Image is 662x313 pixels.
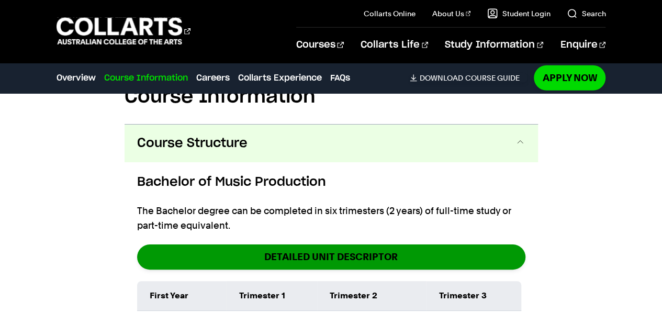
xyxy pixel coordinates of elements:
a: FAQs [330,72,350,84]
a: Student Login [487,8,550,19]
td: First Year [137,281,227,311]
td: Trimester 2 [317,281,427,311]
span: Download [419,73,463,83]
td: Trimester 3 [426,281,521,311]
a: Courses [296,28,344,62]
a: Enquire [560,28,605,62]
a: Collarts Online [364,8,416,19]
a: Study Information [445,28,543,62]
a: Careers [196,72,230,84]
a: DETAILED UNIT DESCRIPTOR [137,244,525,269]
a: Collarts Experience [238,72,322,84]
a: Overview [57,72,96,84]
span: Course Structure [137,135,248,152]
a: Course Information [104,72,188,84]
h6: Bachelor of Music Production [137,173,525,192]
button: Course Structure [125,125,538,162]
td: Trimester 1 [226,281,317,311]
h2: Course Information [125,85,538,108]
a: Collarts Life [361,28,428,62]
a: Apply Now [534,65,605,90]
a: DownloadCourse Guide [410,73,528,83]
p: The Bachelor degree can be completed in six trimesters (2 years) of full-time study or part-time ... [137,204,525,233]
a: About Us [432,8,471,19]
a: Search [567,8,605,19]
div: Go to homepage [57,16,190,46]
